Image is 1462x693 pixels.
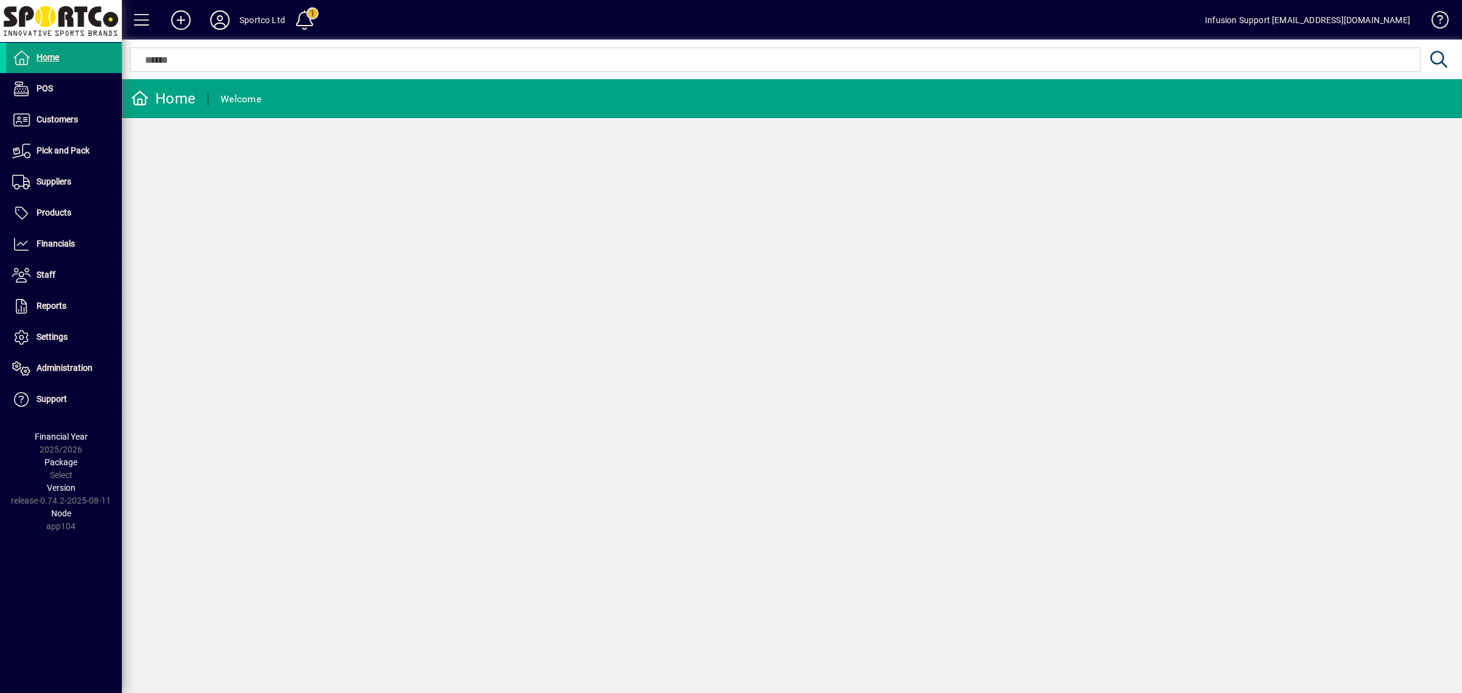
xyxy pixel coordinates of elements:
[37,270,55,280] span: Staff
[221,90,261,109] div: Welcome
[6,229,122,259] a: Financials
[6,322,122,353] a: Settings
[37,83,53,93] span: POS
[200,9,239,31] button: Profile
[161,9,200,31] button: Add
[6,136,122,166] a: Pick and Pack
[37,332,68,342] span: Settings
[35,432,88,441] span: Financial Year
[131,89,196,108] div: Home
[6,74,122,104] a: POS
[6,198,122,228] a: Products
[6,291,122,322] a: Reports
[1422,2,1447,42] a: Knowledge Base
[37,146,90,155] span: Pick and Pack
[44,457,77,467] span: Package
[47,483,76,493] span: Version
[6,167,122,197] a: Suppliers
[37,239,75,248] span: Financials
[37,52,59,62] span: Home
[6,353,122,384] a: Administration
[37,114,78,124] span: Customers
[37,394,67,404] span: Support
[1205,10,1410,30] div: Infusion Support [EMAIL_ADDRESS][DOMAIN_NAME]
[37,363,93,373] span: Administration
[6,260,122,290] a: Staff
[37,301,66,311] span: Reports
[6,384,122,415] a: Support
[6,105,122,135] a: Customers
[239,10,285,30] div: Sportco Ltd
[37,208,71,217] span: Products
[51,508,71,518] span: Node
[37,177,71,186] span: Suppliers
